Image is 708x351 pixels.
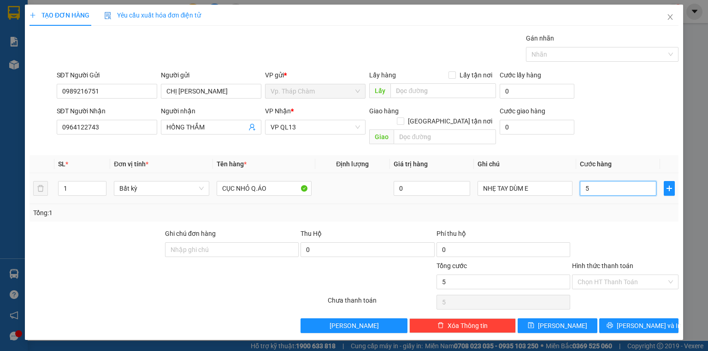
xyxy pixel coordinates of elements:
[528,322,534,329] span: save
[248,123,256,131] span: user-add
[119,181,203,195] span: Bất kỳ
[518,318,597,333] button: save[PERSON_NAME]
[664,181,675,196] button: plus
[327,295,435,311] div: Chưa thanh toán
[369,83,390,98] span: Lấy
[456,70,496,80] span: Lấy tận nơi
[394,181,470,196] input: 0
[526,35,554,42] label: Gán nhãn
[664,185,674,192] span: plus
[500,71,541,79] label: Cước lấy hàng
[265,107,291,115] span: VP Nhận
[369,107,399,115] span: Giao hàng
[667,13,674,21] span: close
[58,160,65,168] span: SL
[599,318,679,333] button: printer[PERSON_NAME] và In
[217,181,312,196] input: VD: Bàn, Ghế
[538,321,587,331] span: [PERSON_NAME]
[114,160,148,168] span: Đơn vị tính
[165,230,216,237] label: Ghi chú đơn hàng
[330,321,379,331] span: [PERSON_NAME]
[301,318,407,333] button: [PERSON_NAME]
[437,322,444,329] span: delete
[57,106,157,116] div: SĐT Người Nhận
[657,5,683,30] button: Close
[57,70,157,80] div: SĐT Người Gửi
[448,321,488,331] span: Xóa Thông tin
[607,322,613,329] span: printer
[580,160,612,168] span: Cước hàng
[29,12,89,19] span: TẠO ĐƠN HÀNG
[390,83,496,98] input: Dọc đường
[369,71,396,79] span: Lấy hàng
[409,318,516,333] button: deleteXóa Thông tin
[29,12,36,18] span: plus
[572,262,633,269] label: Hình thức thanh toán
[500,84,574,99] input: Cước lấy hàng
[404,116,496,126] span: [GEOGRAPHIC_DATA] tận nơi
[500,120,574,135] input: Cước giao hàng
[617,321,681,331] span: [PERSON_NAME] và In
[394,160,428,168] span: Giá trị hàng
[301,230,322,237] span: Thu Hộ
[369,129,394,144] span: Giao
[474,155,576,173] th: Ghi chú
[437,262,467,269] span: Tổng cước
[161,70,261,80] div: Người gửi
[265,70,366,80] div: VP gửi
[104,12,201,19] span: Yêu cầu xuất hóa đơn điện tử
[33,208,274,218] div: Tổng: 1
[161,106,261,116] div: Người nhận
[336,160,369,168] span: Định lượng
[33,181,48,196] button: delete
[437,228,570,242] div: Phí thu hộ
[394,129,496,144] input: Dọc đường
[165,242,299,257] input: Ghi chú đơn hàng
[104,12,112,19] img: icon
[271,84,360,98] span: Vp. Tháp Chàm
[478,181,572,196] input: Ghi Chú
[500,107,545,115] label: Cước giao hàng
[217,160,247,168] span: Tên hàng
[271,120,360,134] span: VP QL13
